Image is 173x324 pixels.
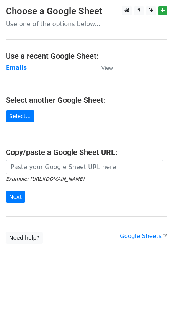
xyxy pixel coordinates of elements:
[94,64,113,71] a: View
[6,20,167,28] p: Use one of the options below...
[6,148,167,157] h4: Copy/paste a Google Sheet URL:
[6,160,163,174] input: Paste your Google Sheet URL here
[6,232,43,244] a: Need help?
[6,110,34,122] a: Select...
[6,95,167,105] h4: Select another Google Sheet:
[6,6,167,17] h3: Choose a Google Sheet
[6,191,25,203] input: Next
[6,176,84,182] small: Example: [URL][DOMAIN_NAME]
[101,65,113,71] small: View
[120,233,167,240] a: Google Sheets
[6,51,167,61] h4: Use a recent Google Sheet:
[6,64,27,71] a: Emails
